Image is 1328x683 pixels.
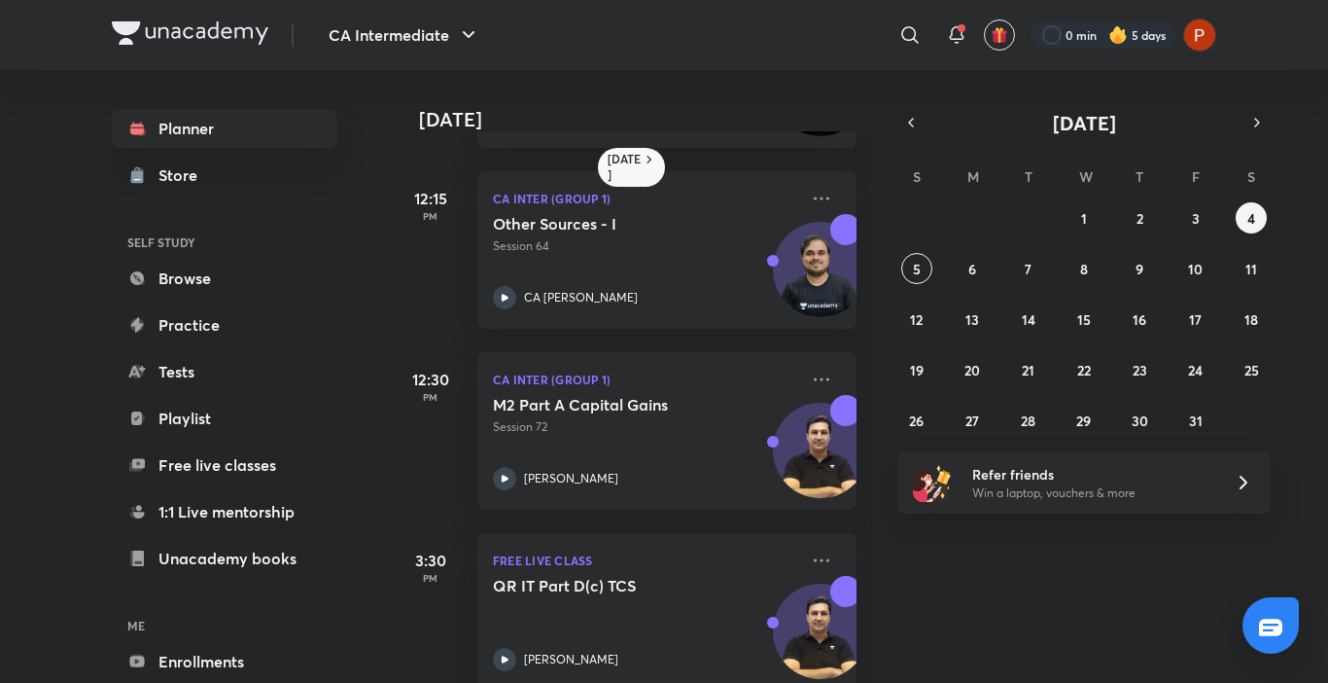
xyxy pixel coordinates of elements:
abbr: October 8, 2025 [1080,260,1088,278]
button: October 29, 2025 [1068,405,1100,436]
button: October 30, 2025 [1124,405,1155,436]
a: Planner [112,109,337,148]
abbr: October 11, 2025 [1245,260,1257,278]
a: Tests [112,352,337,391]
abbr: October 6, 2025 [968,260,976,278]
abbr: October 1, 2025 [1081,209,1087,228]
h5: 3:30 [392,549,470,572]
p: CA Inter (Group 1) [493,187,798,210]
button: October 16, 2025 [1124,304,1155,335]
a: 1:1 Live mentorship [112,492,337,531]
button: October 20, 2025 [957,354,988,385]
button: October 11, 2025 [1236,253,1267,284]
abbr: October 26, 2025 [909,412,924,430]
abbr: October 31, 2025 [1189,412,1203,430]
button: October 12, 2025 [901,304,932,335]
img: Company Logo [112,21,268,45]
img: Palak [1183,18,1216,52]
abbr: October 2, 2025 [1136,209,1143,228]
h6: SELF STUDY [112,226,337,259]
h5: M2 Part A Capital Gains [493,395,735,414]
button: October 23, 2025 [1124,354,1155,385]
p: PM [392,572,470,584]
button: October 10, 2025 [1180,253,1211,284]
button: October 2, 2025 [1124,202,1155,234]
abbr: October 20, 2025 [964,361,980,379]
button: October 4, 2025 [1236,202,1267,234]
button: October 1, 2025 [1068,202,1100,234]
button: October 13, 2025 [957,304,988,335]
abbr: October 29, 2025 [1076,412,1091,430]
img: streak [1108,25,1128,45]
button: October 7, 2025 [1013,253,1044,284]
abbr: October 21, 2025 [1022,361,1034,379]
button: October 26, 2025 [901,405,932,436]
img: Avatar [774,413,867,507]
abbr: Thursday [1136,167,1143,186]
button: October 25, 2025 [1236,354,1267,385]
h6: ME [112,609,337,642]
p: [PERSON_NAME] [524,651,618,668]
abbr: Friday [1192,167,1200,186]
img: Avatar [774,233,867,326]
abbr: October 27, 2025 [965,412,979,430]
abbr: October 25, 2025 [1244,361,1259,379]
a: Free live classes [112,446,337,485]
abbr: October 9, 2025 [1136,260,1143,278]
p: PM [392,391,470,403]
abbr: October 10, 2025 [1188,260,1203,278]
p: FREE LIVE CLASS [493,549,798,572]
h4: [DATE] [419,108,876,131]
abbr: October 23, 2025 [1133,361,1147,379]
button: October 17, 2025 [1180,304,1211,335]
div: Store [158,163,209,187]
p: PM [392,210,470,222]
abbr: October 24, 2025 [1188,361,1203,379]
abbr: October 18, 2025 [1244,310,1258,329]
abbr: Sunday [913,167,921,186]
a: Company Logo [112,21,268,50]
abbr: Saturday [1247,167,1255,186]
h5: Other Sources - I [493,214,735,234]
a: Browse [112,259,337,298]
button: October 9, 2025 [1124,253,1155,284]
button: October 18, 2025 [1236,304,1267,335]
p: CA Inter (Group 1) [493,368,798,391]
button: October 22, 2025 [1068,354,1100,385]
button: October 27, 2025 [957,405,988,436]
button: October 15, 2025 [1068,304,1100,335]
abbr: Tuesday [1025,167,1032,186]
button: October 24, 2025 [1180,354,1211,385]
abbr: October 30, 2025 [1132,412,1148,430]
abbr: October 28, 2025 [1021,412,1035,430]
a: Practice [112,306,337,344]
span: [DATE] [1053,110,1116,136]
button: October 6, 2025 [957,253,988,284]
p: [PERSON_NAME] [524,470,618,487]
button: October 21, 2025 [1013,354,1044,385]
h5: 12:15 [392,187,470,210]
abbr: October 4, 2025 [1247,209,1255,228]
h6: Refer friends [972,464,1211,485]
p: Win a laptop, vouchers & more [972,485,1211,502]
a: Playlist [112,399,337,438]
img: avatar [991,26,1008,44]
a: Store [112,156,337,195]
abbr: Monday [967,167,979,186]
button: October 5, 2025 [901,253,932,284]
button: October 3, 2025 [1180,202,1211,234]
p: Session 64 [493,237,798,255]
button: October 19, 2025 [901,354,932,385]
abbr: October 19, 2025 [910,361,924,379]
button: [DATE] [925,109,1243,136]
button: CA Intermediate [317,16,492,54]
abbr: October 15, 2025 [1077,310,1091,329]
abbr: October 12, 2025 [910,310,923,329]
abbr: October 7, 2025 [1025,260,1031,278]
abbr: October 13, 2025 [965,310,979,329]
p: Session 72 [493,418,798,436]
button: October 31, 2025 [1180,405,1211,436]
button: October 14, 2025 [1013,304,1044,335]
abbr: October 5, 2025 [913,260,921,278]
abbr: October 22, 2025 [1077,361,1091,379]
